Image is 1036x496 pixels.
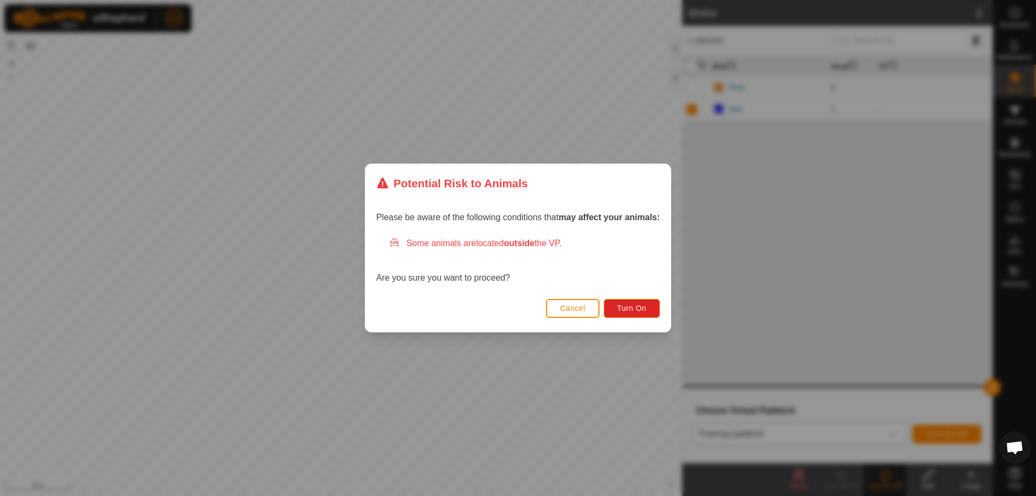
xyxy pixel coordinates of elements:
strong: may affect your animals: [558,213,660,222]
span: Cancel [560,304,585,312]
span: Turn On [617,304,646,312]
span: located the VP. [476,239,562,248]
button: Turn On [604,299,660,318]
strong: outside [504,239,535,248]
span: Please be aware of the following conditions that [376,213,660,222]
button: Cancel [546,299,599,318]
div: Potential Risk to Animals [376,175,528,192]
a: Open chat [999,431,1031,464]
div: Are you sure you want to proceed? [376,237,660,284]
div: Some animals are [389,237,660,250]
